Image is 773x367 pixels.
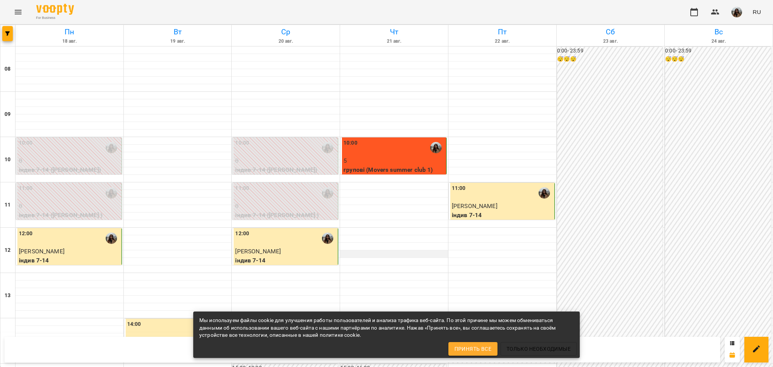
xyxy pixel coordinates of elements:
h6: 19 авг. [125,38,231,45]
p: індив 7-14 ([PERSON_NAME]) [19,165,120,174]
p: 5 [343,156,445,165]
h6: 13 [5,291,11,300]
img: Рожнятовська Анна [106,187,117,199]
img: Рожнятовська Анна [322,187,333,199]
p: 0 [235,202,336,211]
img: cf3ea0a0c680b25cc987e5e4629d86f3.jpg [731,7,742,17]
p: 0 [19,156,120,165]
label: 14:00 [127,320,141,328]
label: 10:00 [343,139,357,147]
span: [PERSON_NAME] [19,248,65,255]
p: індив 7-14 [19,256,120,265]
p: групові (Movers summer club 1) [343,165,445,174]
label: 11:00 [452,184,466,193]
label: 12:00 [19,230,33,238]
h6: 09 [5,110,11,119]
span: Только необходимые [507,344,571,353]
label: 10:00 [19,139,33,147]
h6: 12 [5,246,11,254]
h6: 24 авг. [666,38,771,45]
label: 12:00 [235,230,249,238]
img: Рожнятовська Анна [106,142,117,153]
span: For Business [36,15,74,20]
span: [PERSON_NAME] [452,202,497,210]
button: Принять все [448,342,497,356]
div: Мы используем файлы cookie для улучшения работы пользователей и анализа трафика веб-сайта. По это... [199,314,574,342]
span: Принять все [454,344,491,353]
h6: Вс [666,26,771,38]
h6: 20 авг. [233,38,339,45]
h6: 11 [5,201,11,209]
p: індив 7-14 ([PERSON_NAME]) [235,165,336,174]
button: Только необходимые [500,342,577,356]
h6: 0:00 - 23:59 [665,47,771,55]
h6: 08 [5,65,11,73]
p: індив 7-14 ([PERSON_NAME] ) [235,211,336,220]
label: 10:00 [235,139,249,147]
img: Voopty Logo [36,4,74,15]
p: 0 [19,202,120,211]
h6: 23 авг. [558,38,664,45]
h6: 😴😴😴 [665,55,771,63]
h6: Вт [125,26,231,38]
p: 0 [235,156,336,165]
h6: Чт [341,26,447,38]
h6: 10 [5,156,11,164]
span: RU [753,8,761,16]
img: Рожнятовська Анна [106,233,117,244]
h6: Сб [558,26,664,38]
h6: 21 авг. [341,38,447,45]
img: Рожнятовська Анна [539,187,550,199]
label: 11:00 [19,184,33,193]
h6: 22 авг. [450,38,555,45]
p: індив 7-14 [452,211,553,220]
h6: Пт [450,26,555,38]
img: Рожнятовська Анна [322,233,333,244]
h6: Пн [17,26,122,38]
h6: 18 авг. [17,38,122,45]
p: індив 7-14 ([PERSON_NAME] ) [19,211,120,220]
h6: Ср [233,26,339,38]
label: 11:00 [235,184,249,193]
button: Menu [9,3,27,21]
h6: 😴😴😴 [557,55,663,63]
img: Рожнятовська Анна [322,142,333,153]
h6: 0:00 - 23:59 [557,47,663,55]
button: RU [750,5,764,19]
img: Рожнятовська Анна [430,142,442,153]
p: індив 7-14 [235,256,336,265]
span: [PERSON_NAME] [235,248,281,255]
